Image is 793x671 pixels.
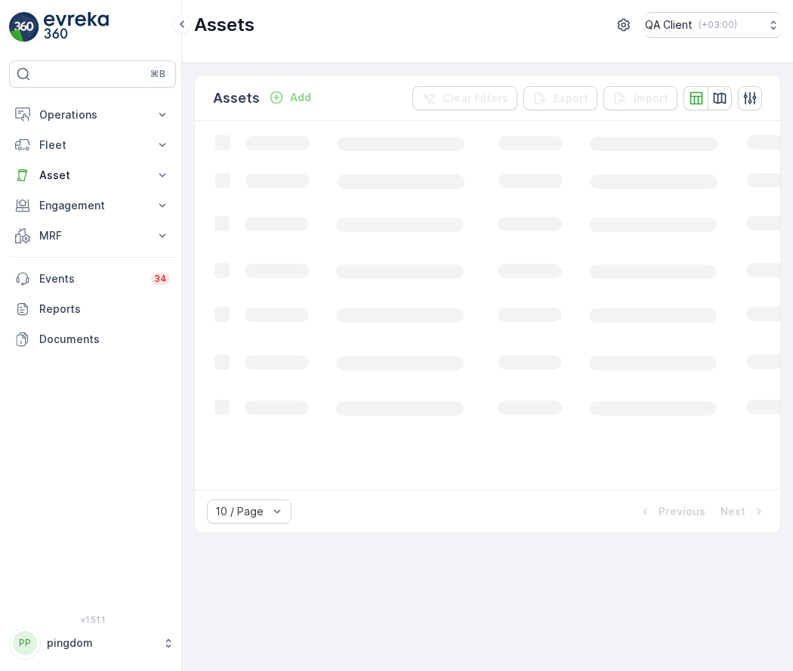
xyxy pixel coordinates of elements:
[9,221,176,251] button: MRF
[47,635,155,651] p: pingdom
[9,264,176,294] a: Events34
[603,86,677,110] button: Import
[443,91,508,106] p: Clear Filters
[39,301,170,317] p: Reports
[719,502,768,521] button: Next
[39,198,146,213] p: Engagement
[290,90,311,105] p: Add
[720,504,745,519] p: Next
[9,100,176,130] button: Operations
[39,271,142,286] p: Events
[9,160,176,190] button: Asset
[9,324,176,354] a: Documents
[9,294,176,324] a: Reports
[39,138,146,153] p: Fleet
[194,13,255,37] p: Assets
[13,631,37,655] div: PP
[39,332,170,347] p: Documents
[554,91,588,106] p: Export
[634,91,668,106] p: Import
[39,228,146,243] p: MRF
[412,86,517,110] button: Clear Filters
[636,502,707,521] button: Previous
[659,504,705,519] p: Previous
[263,88,317,107] button: Add
[9,12,39,42] img: logo
[645,17,693,32] p: QA Client
[150,68,165,80] p: ⌘B
[39,107,146,122] p: Operations
[9,190,176,221] button: Engagement
[44,12,109,42] img: logo_light-DOdMpM7g.png
[9,627,176,659] button: PPpingdom
[9,130,176,160] button: Fleet
[39,168,146,183] p: Asset
[154,273,167,285] p: 34
[645,12,781,38] button: QA Client(+03:00)
[699,19,737,31] p: ( +03:00 )
[523,86,597,110] button: Export
[213,88,260,109] p: Assets
[9,615,176,624] span: v 1.51.1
